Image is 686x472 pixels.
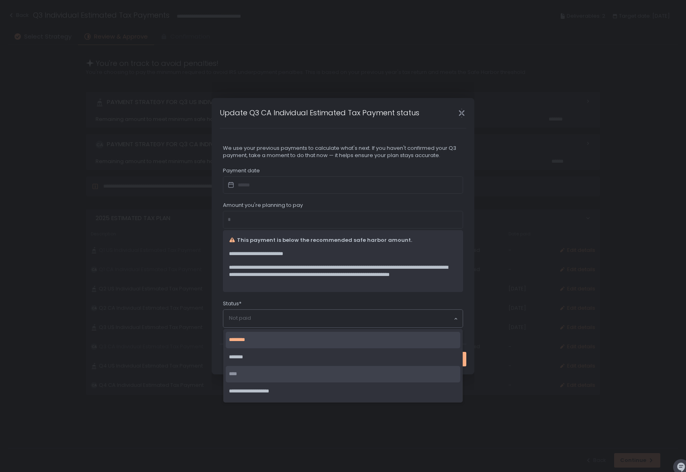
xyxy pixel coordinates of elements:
span: This payment is below the recommended safe harbor amount. [237,237,412,244]
input: Search for option [229,315,453,323]
span: Amount you're planning to pay [223,202,303,209]
h1: Update Q3 CA Individual Estimated Tax Payment status [220,107,419,118]
span: We use your previous payments to calculate what's next. If you haven't confirmed your Q3 payment,... [223,145,463,159]
div: Close [449,108,474,118]
div: Search for option [223,310,463,327]
span: Payment date [223,167,260,174]
span: Status* [223,300,241,307]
